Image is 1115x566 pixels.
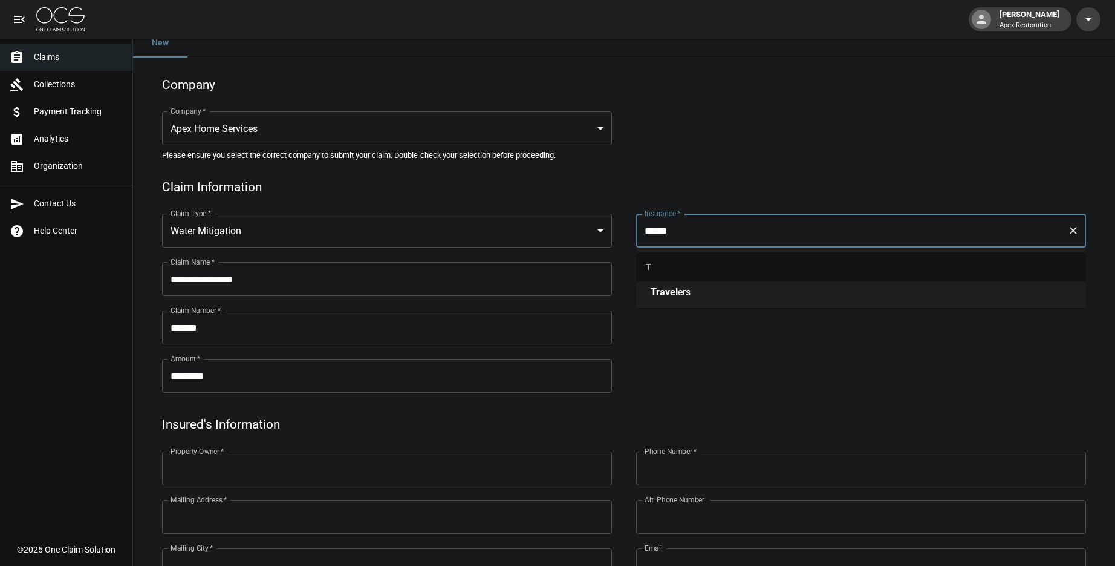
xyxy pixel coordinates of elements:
[171,495,227,505] label: Mailing Address
[645,208,680,219] label: Insurance
[162,150,1086,160] h5: Please ensure you select the correct company to submit your claim. Double-check your selection be...
[34,197,123,210] span: Contact Us
[162,111,612,145] div: Apex Home Services
[678,286,691,298] span: ers
[133,28,1115,58] div: dynamic tabs
[1000,21,1059,31] p: Apex Restoration
[34,51,123,64] span: Claims
[34,225,123,237] span: Help Center
[34,105,123,118] span: Payment Tracking
[34,160,123,173] span: Organization
[133,28,187,58] button: New
[171,257,215,267] label: Claim Name
[17,544,115,556] div: © 2025 One Claim Solution
[171,208,211,219] label: Claim Type
[171,543,213,553] label: Mailing City
[36,7,85,31] img: ocs-logo-white-transparent.png
[171,305,221,315] label: Claim Number
[34,78,123,91] span: Collections
[651,286,678,298] span: Travel
[171,354,201,364] label: Amount
[171,446,224,456] label: Property Owner
[7,7,31,31] button: open drawer
[636,252,1086,281] div: T
[1065,222,1082,239] button: Clear
[171,106,206,116] label: Company
[162,214,612,248] div: Water Mitigation
[34,133,123,145] span: Analytics
[995,8,1064,30] div: [PERSON_NAME]
[645,446,697,456] label: Phone Number
[645,543,663,553] label: Email
[645,495,704,505] label: Alt. Phone Number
